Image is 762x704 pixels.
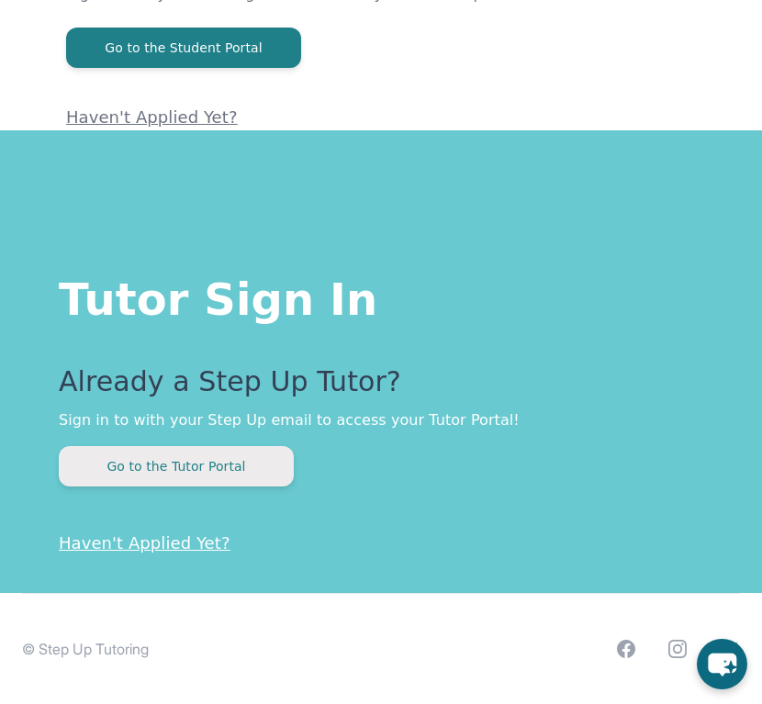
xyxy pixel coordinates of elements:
p: © Step Up Tutoring [22,638,149,660]
button: Go to the Tutor Portal [59,446,294,486]
button: chat-button [697,639,747,689]
p: Sign in to with your Step Up email to access your Tutor Portal! [59,409,703,431]
a: Go to the Student Portal [66,39,301,56]
p: Already a Step Up Tutor? [59,365,703,409]
button: Go to the Student Portal [66,28,301,68]
a: Haven't Applied Yet? [59,533,230,553]
a: Haven't Applied Yet? [66,107,238,127]
a: Go to the Tutor Portal [59,457,294,475]
h1: Tutor Sign In [59,270,703,321]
